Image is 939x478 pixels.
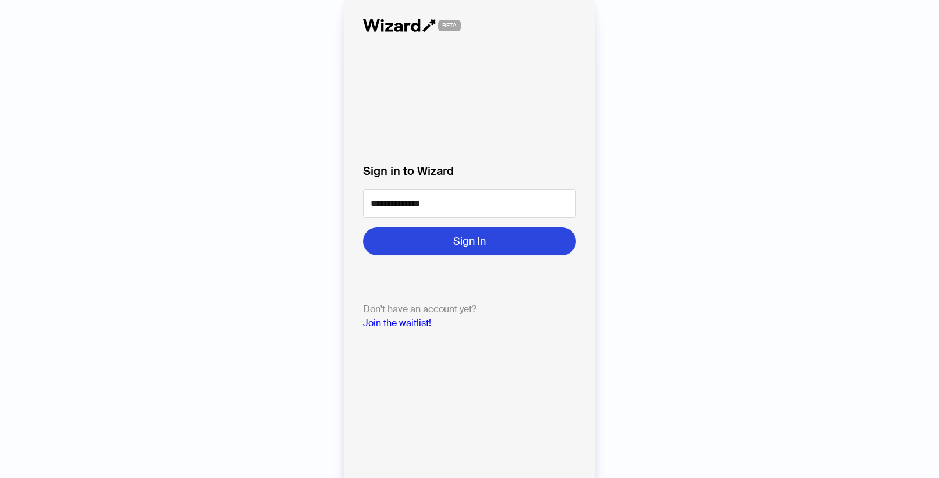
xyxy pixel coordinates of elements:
[363,162,576,180] label: Sign in to Wizard
[438,20,461,31] span: BETA
[453,234,486,248] span: Sign In
[363,317,431,329] a: Join the waitlist!
[363,302,576,330] p: Don't have an account yet?
[363,227,576,255] button: Sign In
